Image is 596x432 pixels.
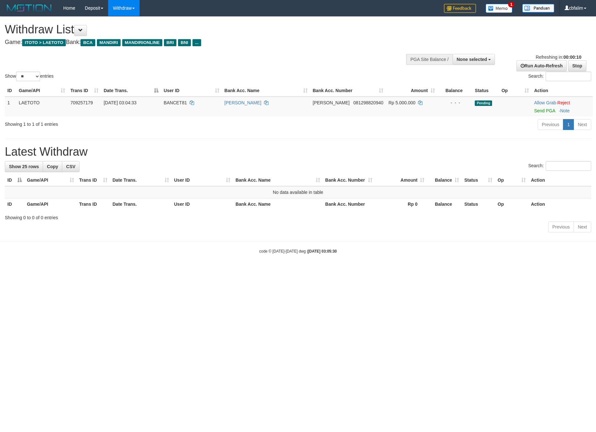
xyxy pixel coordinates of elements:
th: Op: activate to sort column ascending [495,174,528,186]
span: Copy [47,164,58,169]
th: Bank Acc. Name [233,198,323,210]
strong: 00:00:10 [563,55,581,60]
th: Amount: activate to sort column ascending [375,174,427,186]
span: Rp 5.000.000 [388,100,415,105]
img: MOTION_logo.png [5,3,54,13]
th: Trans ID [77,198,110,210]
div: - - - [440,99,470,106]
span: BANCET81 [164,100,187,105]
th: Status [462,198,495,210]
th: Status [472,85,499,97]
a: Previous [538,119,563,130]
th: Bank Acc. Number [323,198,375,210]
th: Trans ID: activate to sort column ascending [77,174,110,186]
a: CSV [62,161,80,172]
span: MANDIRI [97,39,121,46]
span: None selected [457,57,487,62]
th: ID [5,85,16,97]
span: Refreshing in: [536,55,581,60]
th: Bank Acc. Name: activate to sort column ascending [233,174,323,186]
span: Pending [475,100,492,106]
img: Feedback.jpg [444,4,476,13]
a: Send PGA [534,108,555,113]
span: Show 25 rows [9,164,39,169]
a: Show 25 rows [5,161,43,172]
a: Next [574,119,591,130]
td: · [532,97,593,117]
td: LAETOTO [16,97,68,117]
th: Date Trans. [110,198,172,210]
h1: Withdraw List [5,23,391,36]
th: Bank Acc. Number: activate to sort column ascending [323,174,375,186]
strong: [DATE] 03:05:30 [308,249,337,254]
th: Op: activate to sort column ascending [499,85,532,97]
th: ID [5,198,24,210]
span: BRI [164,39,176,46]
th: User ID: activate to sort column ascending [161,85,222,97]
img: Button%20Memo.svg [486,4,513,13]
button: None selected [453,54,495,65]
span: MANDIRIONLINE [122,39,162,46]
th: Action [532,85,593,97]
th: Bank Acc. Number: activate to sort column ascending [310,85,386,97]
span: BNI [178,39,191,46]
a: Run Auto-Refresh [516,60,567,71]
th: Balance: activate to sort column ascending [427,174,462,186]
th: Action [528,198,591,210]
span: · [534,100,557,105]
a: Stop [568,60,586,71]
td: No data available in table [5,186,591,198]
th: Trans ID: activate to sort column ascending [68,85,101,97]
span: [PERSON_NAME] [313,100,350,105]
label: Search: [528,161,591,171]
a: Reject [558,100,570,105]
th: Rp 0 [375,198,427,210]
th: Balance [427,198,462,210]
th: Bank Acc. Name: activate to sort column ascending [222,85,310,97]
span: BCA [81,39,95,46]
th: Date Trans.: activate to sort column descending [101,85,161,97]
span: CSV [66,164,75,169]
th: Status: activate to sort column ascending [462,174,495,186]
a: Next [574,221,591,232]
span: 1 [508,2,515,7]
input: Search: [546,72,591,81]
a: Allow Grab [534,100,556,105]
a: 1 [563,119,574,130]
a: Note [560,108,570,113]
th: Balance [438,85,473,97]
select: Showentries [16,72,40,81]
th: User ID [172,198,233,210]
input: Search: [546,161,591,171]
span: 709257179 [70,100,93,105]
img: panduan.png [522,4,554,13]
th: Game/API [24,198,77,210]
span: [DATE] 03:04:33 [104,100,136,105]
th: Amount: activate to sort column ascending [386,85,438,97]
a: Copy [43,161,62,172]
div: Showing 0 to 0 of 0 entries [5,212,591,221]
small: code © [DATE]-[DATE] dwg | [259,249,337,254]
span: Copy 081298820940 to clipboard [353,100,383,105]
th: ID: activate to sort column descending [5,174,24,186]
h1: Latest Withdraw [5,145,591,158]
a: [PERSON_NAME] [225,100,261,105]
h4: Game: Bank: [5,39,391,46]
span: ITOTO > LAETOTO [22,39,66,46]
th: Date Trans.: activate to sort column ascending [110,174,172,186]
th: Game/API: activate to sort column ascending [16,85,68,97]
a: Previous [548,221,574,232]
th: User ID: activate to sort column ascending [172,174,233,186]
label: Search: [528,72,591,81]
label: Show entries [5,72,54,81]
span: ... [192,39,201,46]
th: Game/API: activate to sort column ascending [24,174,77,186]
div: Showing 1 to 1 of 1 entries [5,118,243,127]
td: 1 [5,97,16,117]
th: Op [495,198,528,210]
th: Action [528,174,591,186]
div: PGA Site Balance / [406,54,452,65]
